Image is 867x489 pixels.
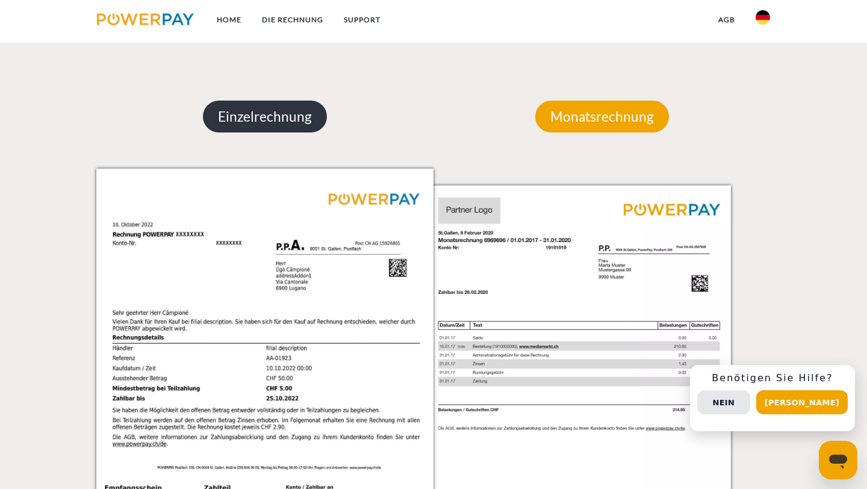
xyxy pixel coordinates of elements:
a: DIE RECHNUNG [252,9,334,31]
img: logo-powerpay.svg [97,13,194,25]
div: Schnellhilfe [690,365,855,431]
a: Home [207,9,252,31]
img: de [756,10,770,25]
button: Nein [697,390,750,414]
a: agb [708,9,745,31]
button: [PERSON_NAME] [756,390,848,414]
iframe: Schaltfläche zum Öffnen des Messaging-Fensters [819,441,857,479]
h3: Benötigen Sie Hilfe? [697,372,848,384]
p: Einzelrechnung [203,101,327,133]
a: SUPPORT [334,9,391,31]
p: Monatsrechnung [535,101,669,133]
